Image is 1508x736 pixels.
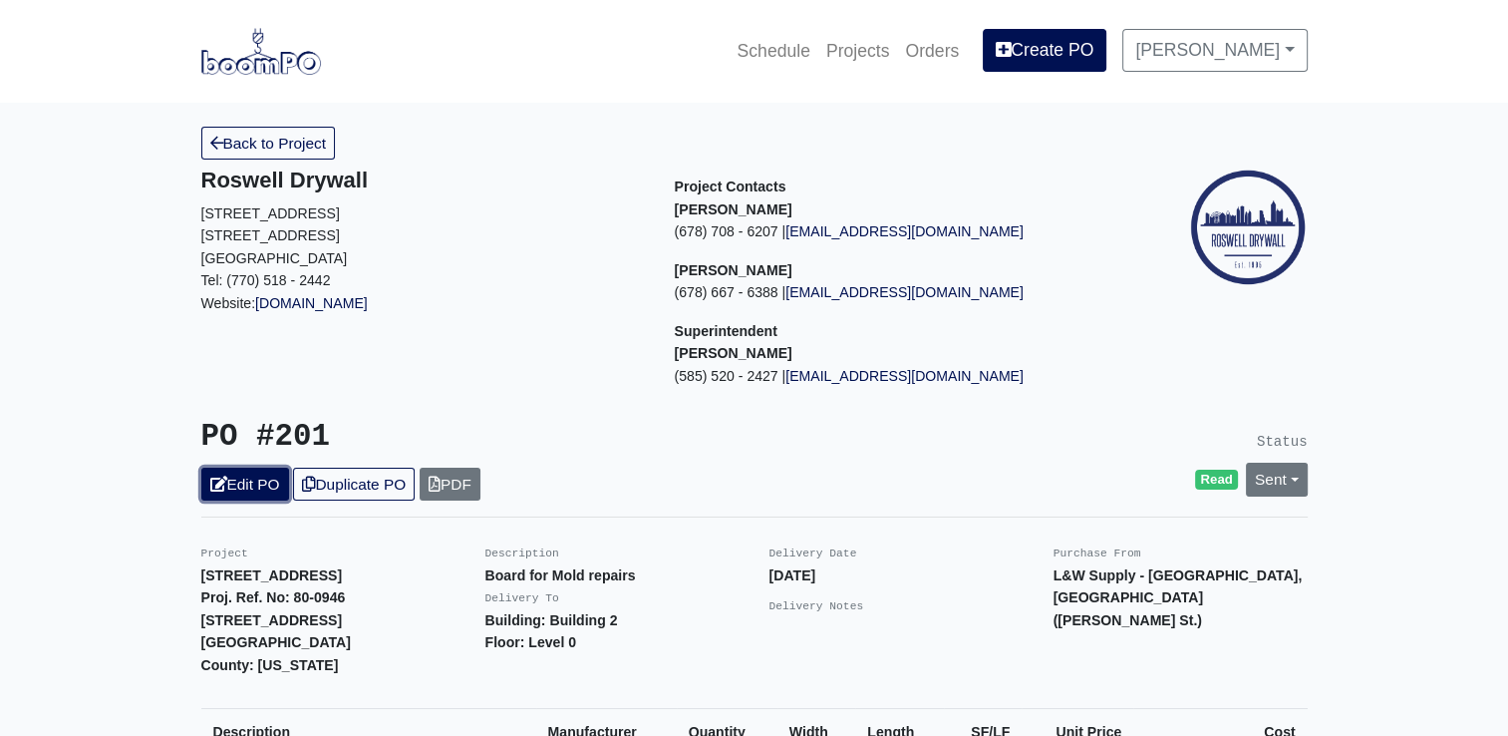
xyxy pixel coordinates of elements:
strong: County: [US_STATE] [201,657,339,673]
strong: Proj. Ref. No: 80-0946 [201,589,346,605]
h3: PO #201 [201,419,740,456]
a: [EMAIL_ADDRESS][DOMAIN_NAME] [785,368,1024,384]
small: Delivery Date [769,548,857,559]
strong: [DATE] [769,567,816,583]
p: (678) 708 - 6207 | [675,220,1118,243]
strong: [PERSON_NAME] [675,345,792,361]
a: Duplicate PO [293,468,415,501]
p: [STREET_ADDRESS] [201,202,645,225]
strong: [GEOGRAPHIC_DATA] [201,634,351,650]
p: Tel: (770) 518 - 2442 [201,269,645,292]
small: Project [201,548,248,559]
a: PDF [420,468,480,501]
small: Delivery To [485,592,559,604]
strong: [STREET_ADDRESS] [201,612,343,628]
a: [EMAIL_ADDRESS][DOMAIN_NAME] [785,284,1024,300]
h5: Roswell Drywall [201,168,645,193]
p: [GEOGRAPHIC_DATA] [201,247,645,270]
strong: [STREET_ADDRESS] [201,567,343,583]
strong: [PERSON_NAME] [675,262,792,278]
strong: Floor: Level 0 [485,634,577,650]
p: L&W Supply - [GEOGRAPHIC_DATA], [GEOGRAPHIC_DATA] ([PERSON_NAME] St.) [1054,564,1308,632]
a: Back to Project [201,127,336,160]
strong: [PERSON_NAME] [675,201,792,217]
a: Projects [818,29,898,73]
span: Read [1195,470,1238,490]
a: [DOMAIN_NAME] [255,295,368,311]
a: Schedule [729,29,817,73]
strong: Board for Mold repairs [485,567,636,583]
a: Sent [1246,463,1308,496]
small: Status [1257,434,1308,450]
p: (585) 520 - 2427 | [675,365,1118,388]
a: Create PO [983,29,1106,71]
span: Superintendent [675,323,777,339]
p: (678) 667 - 6388 | [675,281,1118,304]
small: Description [485,548,559,559]
a: [EMAIL_ADDRESS][DOMAIN_NAME] [785,223,1024,239]
a: Edit PO [201,468,289,501]
div: Website: [201,168,645,314]
a: [PERSON_NAME] [1122,29,1307,71]
a: Orders [897,29,967,73]
img: boomPO [201,28,321,74]
span: Project Contacts [675,179,786,194]
small: Purchase From [1054,548,1141,559]
small: Delivery Notes [769,600,864,612]
p: [STREET_ADDRESS] [201,224,645,247]
strong: Building: Building 2 [485,612,618,628]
